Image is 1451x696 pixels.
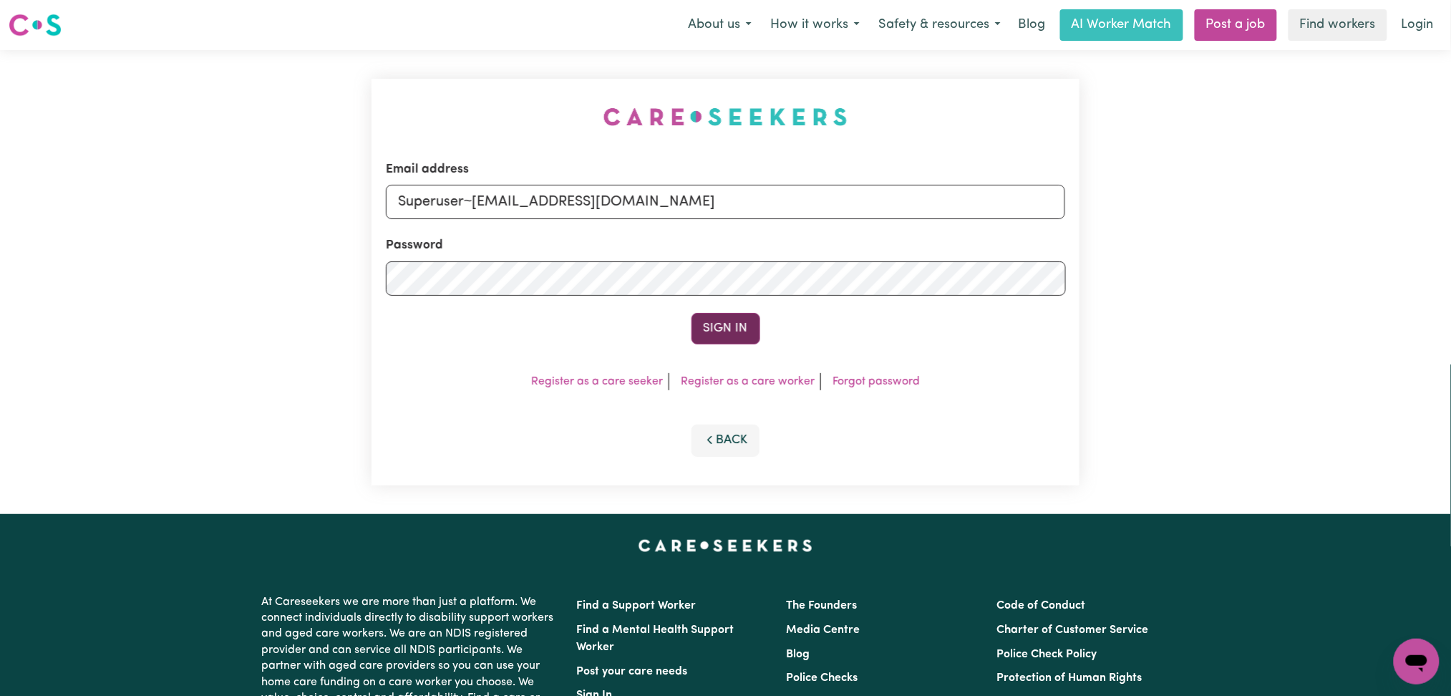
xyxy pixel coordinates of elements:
input: Email address [386,185,1066,219]
a: Protection of Human Rights [996,672,1142,684]
a: Post a job [1195,9,1277,41]
a: Forgot password [833,376,920,387]
label: Email address [386,160,469,179]
a: Blog [787,649,810,660]
a: Find a Support Worker [577,600,697,612]
button: Sign In [691,313,760,344]
a: Media Centre [787,624,860,636]
a: Login [1393,9,1442,41]
button: About us [679,10,761,40]
a: Charter of Customer Service [996,624,1148,636]
a: Police Checks [787,672,858,684]
a: The Founders [787,600,858,612]
button: Back [691,425,760,456]
a: Code of Conduct [996,600,1085,612]
button: Safety & resources [869,10,1010,40]
iframe: Button to launch messaging window [1394,639,1440,685]
a: Blog [1010,9,1054,41]
button: How it works [761,10,869,40]
a: Find workers [1289,9,1387,41]
img: Careseekers logo [9,12,62,38]
a: Careseekers home page [639,540,812,551]
a: Post your care needs [577,666,688,677]
a: Register as a care worker [681,376,815,387]
a: Find a Mental Health Support Worker [577,624,734,653]
a: Register as a care seeker [531,376,663,387]
a: Careseekers logo [9,9,62,42]
a: Police Check Policy [996,649,1097,660]
a: AI Worker Match [1060,9,1183,41]
label: Password [386,236,443,255]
